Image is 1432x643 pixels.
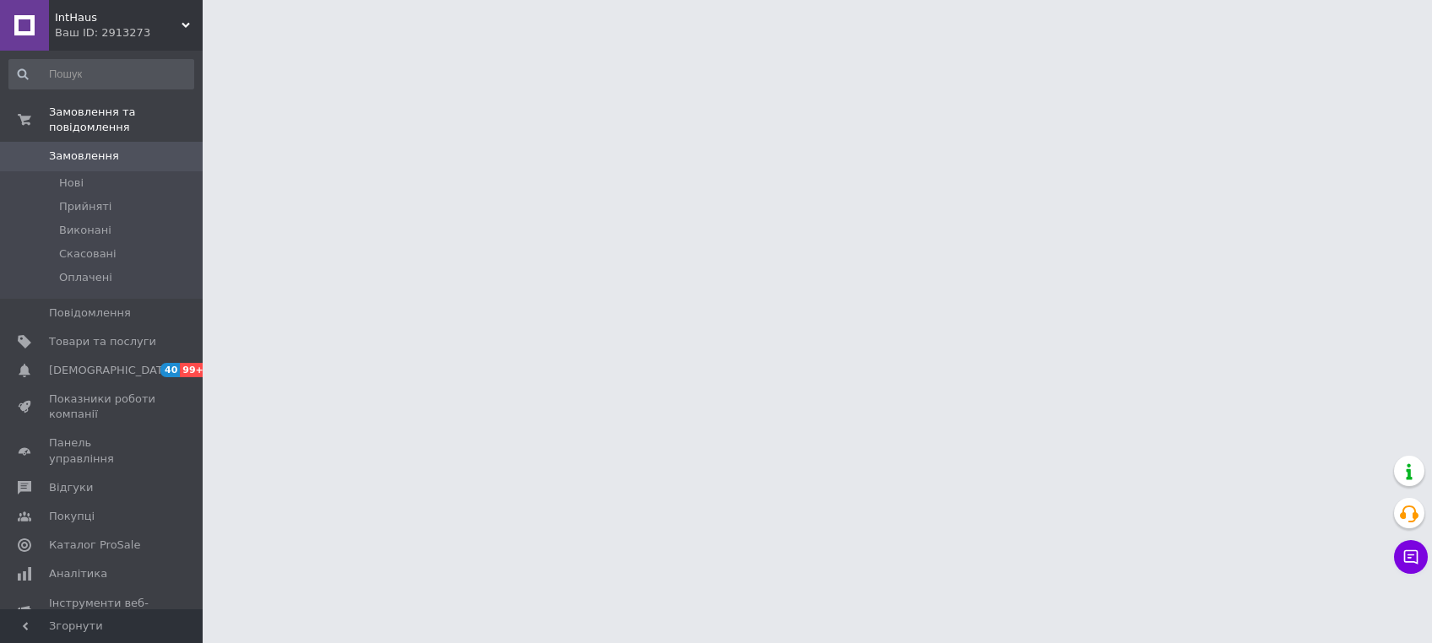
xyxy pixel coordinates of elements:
[59,270,112,285] span: Оплачені
[1394,540,1428,574] button: Чат з покупцем
[8,59,194,89] input: Пошук
[49,392,156,422] span: Показники роботи компанії
[160,363,180,377] span: 40
[49,105,203,135] span: Замовлення та повідомлення
[49,538,140,553] span: Каталог ProSale
[59,223,111,238] span: Виконані
[49,363,174,378] span: [DEMOGRAPHIC_DATA]
[59,246,117,262] span: Скасовані
[49,149,119,164] span: Замовлення
[49,435,156,466] span: Панель управління
[59,176,84,191] span: Нові
[55,25,203,41] div: Ваш ID: 2913273
[49,509,95,524] span: Покупці
[49,480,93,495] span: Відгуки
[49,305,131,321] span: Повідомлення
[49,566,107,581] span: Аналітика
[59,199,111,214] span: Прийняті
[49,334,156,349] span: Товари та послуги
[180,363,208,377] span: 99+
[55,10,182,25] span: IntHaus
[49,596,156,626] span: Інструменти веб-майстра та SEO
